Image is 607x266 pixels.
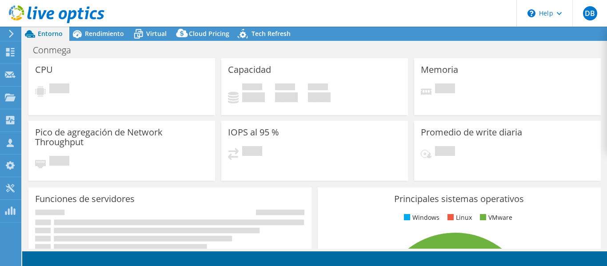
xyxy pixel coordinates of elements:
span: Cloud Pricing [189,29,229,38]
span: Pendiente [242,146,262,158]
h4: 0 GiB [242,92,265,102]
span: Pendiente [49,83,69,95]
h3: Promedio de write diaria [421,127,522,137]
h3: Memoria [421,65,458,75]
h3: CPU [35,65,53,75]
span: Pendiente [435,83,455,95]
h3: Capacidad [228,65,271,75]
span: Entorno [38,29,63,38]
li: Linux [445,213,472,222]
h3: Funciones de servidores [35,194,135,204]
span: Virtual [146,29,167,38]
span: Pendiente [435,146,455,158]
span: Libre [275,83,295,92]
h4: 0 GiB [275,92,298,102]
h1: Conmega [29,45,85,55]
li: VMware [478,213,512,222]
span: Pendiente [49,156,69,168]
span: Total [308,83,328,92]
h3: Principales sistemas operativos [324,194,594,204]
span: DB [583,6,597,20]
h4: 0 GiB [308,92,331,102]
h3: Pico de agregación de Network Throughput [35,127,208,147]
h3: IOPS al 95 % [228,127,279,137]
span: Rendimiento [85,29,124,38]
svg: \n [527,9,535,17]
span: Tech Refresh [252,29,291,38]
li: Windows [402,213,439,222]
span: Used [242,83,262,92]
